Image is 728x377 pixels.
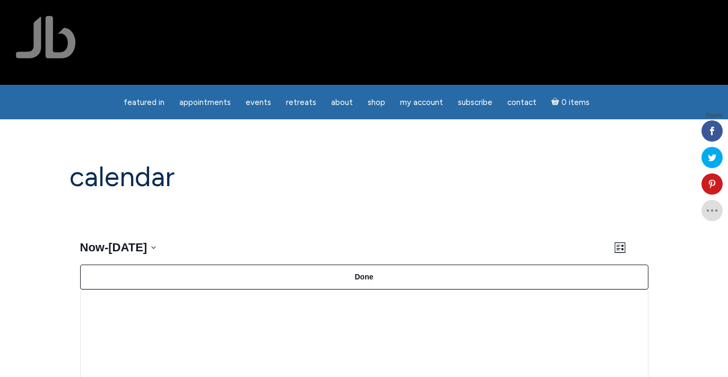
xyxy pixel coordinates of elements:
[280,92,323,113] a: Retreats
[70,162,658,192] h1: Calendar
[368,98,385,107] span: Shop
[331,98,353,107] span: About
[117,92,171,113] a: featured in
[501,92,543,113] a: Contact
[286,98,316,107] span: Retreats
[124,98,164,107] span: featured in
[551,98,561,107] i: Cart
[80,241,105,254] span: Now
[105,239,108,256] span: -
[325,92,359,113] a: About
[361,92,392,113] a: Shop
[80,239,157,256] button: Now - [DATE]
[400,98,443,107] span: My Account
[16,16,76,58] img: Jamie Butler. The Everyday Medium
[80,265,648,290] button: Done
[394,92,449,113] a: My Account
[173,92,237,113] a: Appointments
[706,113,723,118] span: Shares
[561,99,590,107] span: 0 items
[179,98,231,107] span: Appointments
[246,98,271,107] span: Events
[452,92,499,113] a: Subscribe
[239,92,278,113] a: Events
[545,91,596,113] a: Cart0 items
[507,98,536,107] span: Contact
[108,241,147,254] span: [DATE]
[458,98,492,107] span: Subscribe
